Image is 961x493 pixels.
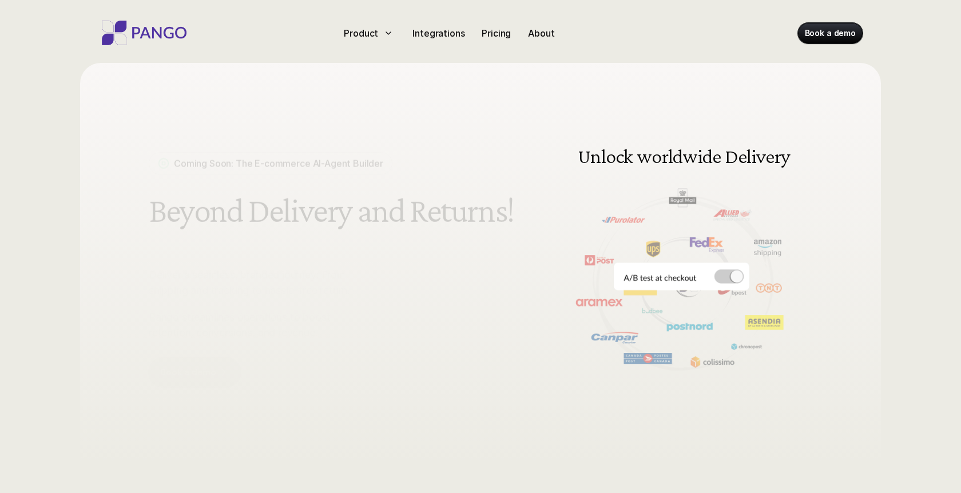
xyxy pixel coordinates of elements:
[482,26,511,40] p: Pricing
[528,26,554,40] p: About
[562,244,579,261] button: Previous
[412,26,464,40] p: Integrations
[562,244,579,261] img: Back Arrow
[149,357,241,387] a: Book a demo
[784,244,801,261] img: Next Arrow
[805,27,856,39] p: Book a demo
[174,157,383,170] p: Coming Soon: The E-commerce AI-Agent Builder
[149,309,370,340] p: Pango streamlines operations to boost retention, conversions, and revenue.
[798,23,863,43] a: Book a demo
[784,244,801,261] button: Next
[344,26,378,40] p: Product
[408,24,469,42] a: Integrations
[550,120,812,385] img: Delivery and shipping management software doing A/B testing at the checkout for different carrier...
[149,267,370,298] p: Deliver a seamless, branded journey: From shipping and tracking to hassle-free return.
[149,192,518,229] h1: Beyond Delivery and Returns!
[575,146,793,166] h3: Unlock worldwide Delivery
[160,367,216,378] p: Book a demo
[477,24,515,42] a: Pricing
[523,24,559,42] a: About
